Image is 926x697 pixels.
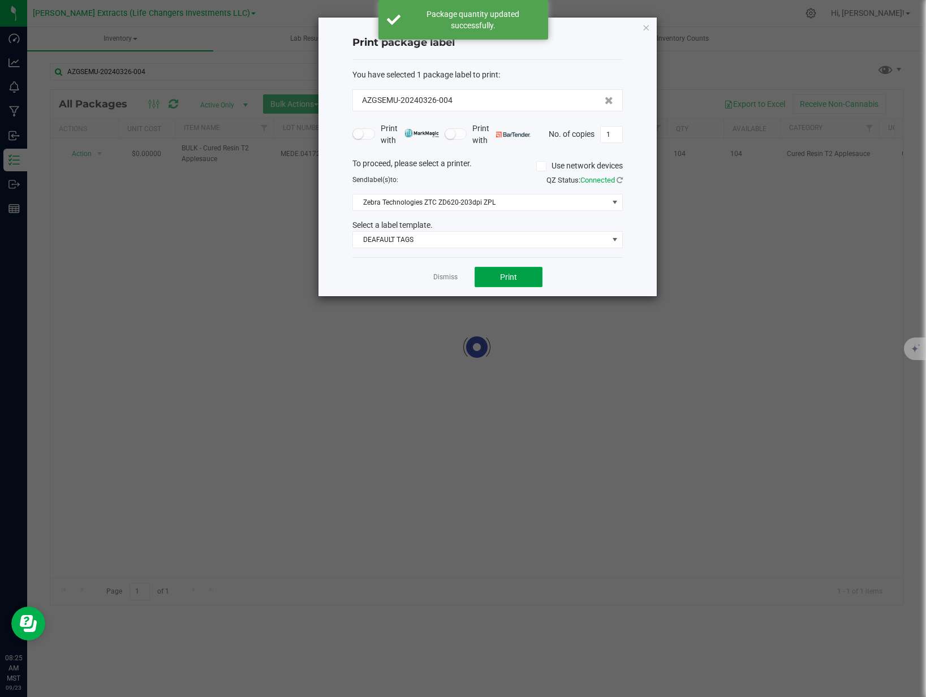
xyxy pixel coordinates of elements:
div: To proceed, please select a printer. [344,158,631,175]
img: mark_magic_cybra.png [404,129,439,137]
span: Connected [580,176,615,184]
span: No. of copies [549,129,595,138]
span: Print with [381,123,439,146]
div: Package quantity updated successfully. [407,8,540,31]
h4: Print package label [352,36,623,50]
span: DEAFAULT TAGS [353,232,608,248]
span: QZ Status: [546,176,623,184]
span: You have selected 1 package label to print [352,70,498,79]
label: Use network devices [536,160,623,172]
button: Print [475,267,542,287]
div: Select a label template. [344,219,631,231]
span: label(s) [368,176,390,184]
iframe: Resource center [11,607,45,640]
span: Zebra Technologies ZTC ZD620-203dpi ZPL [353,194,608,210]
img: bartender.png [496,132,531,137]
span: Print [500,272,517,282]
span: AZGSEMU-20240326-004 [362,94,453,106]
span: Send to: [352,176,398,184]
a: Dismiss [433,272,458,282]
span: Print with [472,123,531,146]
div: : [352,69,623,81]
